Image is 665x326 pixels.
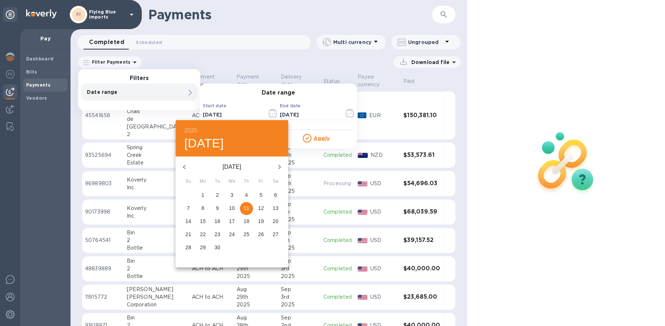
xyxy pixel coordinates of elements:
span: Th [240,178,253,185]
button: 10 [225,202,238,215]
button: 18 [240,215,253,228]
button: 11 [240,202,253,215]
button: 9 [211,202,224,215]
button: 2025 [184,126,197,136]
p: 5 [259,191,262,199]
span: Mo [196,178,209,185]
p: 24 [229,231,235,238]
p: 25 [243,231,249,238]
span: Sa [269,178,282,185]
p: 15 [200,218,206,225]
button: 21 [182,228,195,241]
button: 17 [225,215,238,228]
button: 16 [211,215,224,228]
p: 1 [201,191,204,199]
p: 26 [258,231,264,238]
span: Tu [211,178,224,185]
p: [DATE] [193,163,271,171]
p: 14 [185,218,191,225]
p: 10 [229,204,235,212]
p: 20 [273,218,278,225]
p: 11 [243,204,249,212]
p: 29 [200,244,206,251]
button: 26 [254,228,267,241]
button: 5 [254,189,267,202]
button: 2 [211,189,224,202]
p: 3 [230,191,233,199]
button: 22 [196,228,209,241]
button: 4 [240,189,253,202]
p: 21 [185,231,191,238]
p: 23 [214,231,220,238]
button: 15 [196,215,209,228]
p: 17 [229,218,235,225]
button: 23 [211,228,224,241]
button: 14 [182,215,195,228]
p: 7 [187,204,190,212]
p: 18 [243,218,249,225]
p: 12 [258,204,264,212]
button: 29 [196,241,209,254]
button: 3 [225,189,238,202]
button: 7 [182,202,195,215]
span: Fr [254,178,267,185]
button: 30 [211,241,224,254]
button: 28 [182,241,195,254]
p: 2 [216,191,219,199]
button: 6 [269,189,282,202]
p: 16 [214,218,220,225]
p: 30 [214,244,220,251]
button: [DATE] [184,136,224,151]
p: 9 [216,204,219,212]
p: 6 [274,191,277,199]
button: 27 [269,228,282,241]
button: 13 [269,202,282,215]
button: 19 [254,215,267,228]
button: 1 [196,189,209,202]
p: 27 [273,231,278,238]
p: 28 [185,244,191,251]
p: 4 [245,191,248,199]
p: 22 [200,231,206,238]
p: 13 [273,204,278,212]
button: 8 [196,202,209,215]
button: 12 [254,202,267,215]
button: 25 [240,228,253,241]
button: 20 [269,215,282,228]
span: We [225,178,238,185]
span: Su [182,178,195,185]
p: 19 [258,218,264,225]
button: 24 [225,228,238,241]
p: 8 [201,204,204,212]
